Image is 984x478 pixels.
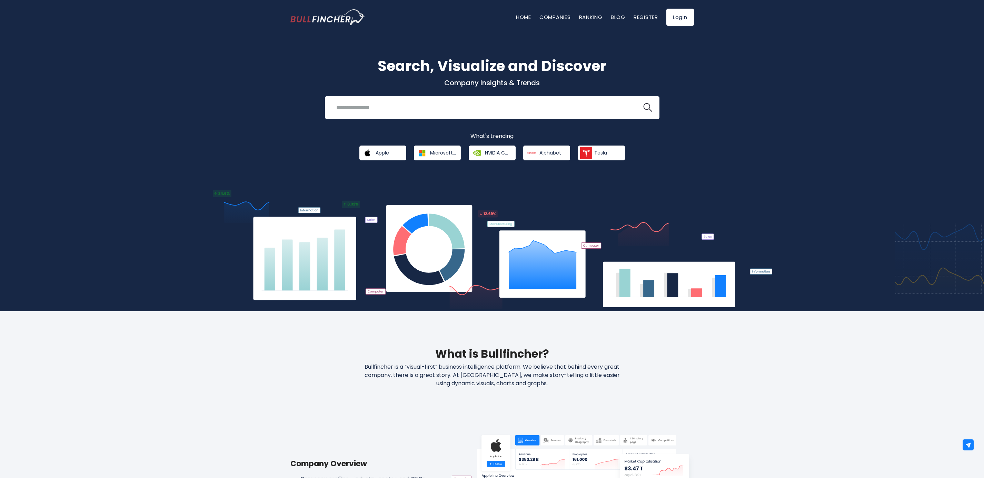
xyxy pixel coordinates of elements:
[376,150,389,156] span: Apple
[539,150,561,156] span: Alphabet
[611,13,625,21] a: Blog
[516,13,531,21] a: Home
[666,9,694,26] a: Login
[469,146,516,160] a: NVIDIA Corporation
[290,133,694,140] p: What's trending
[290,346,694,362] h2: What is Bullfincher?
[359,146,406,160] a: Apple
[634,13,658,21] a: Register
[290,78,694,87] p: Company Insights & Trends
[579,13,603,21] a: Ranking
[523,146,570,160] a: Alphabet
[539,13,571,21] a: Companies
[290,55,694,77] h1: Search, Visualize and Discover
[485,150,511,156] span: NVIDIA Corporation
[345,363,639,388] p: Bullfincher is a “visual-first” business intelligence platform. We believe that behind every grea...
[290,9,365,25] a: Go to homepage
[290,458,438,469] h3: Company Overview
[414,146,461,160] a: Microsoft Corporation
[290,9,365,25] img: Bullfincher logo
[643,103,652,112] img: search icon
[594,150,607,156] span: Tesla
[578,146,625,160] a: Tesla
[430,150,456,156] span: Microsoft Corporation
